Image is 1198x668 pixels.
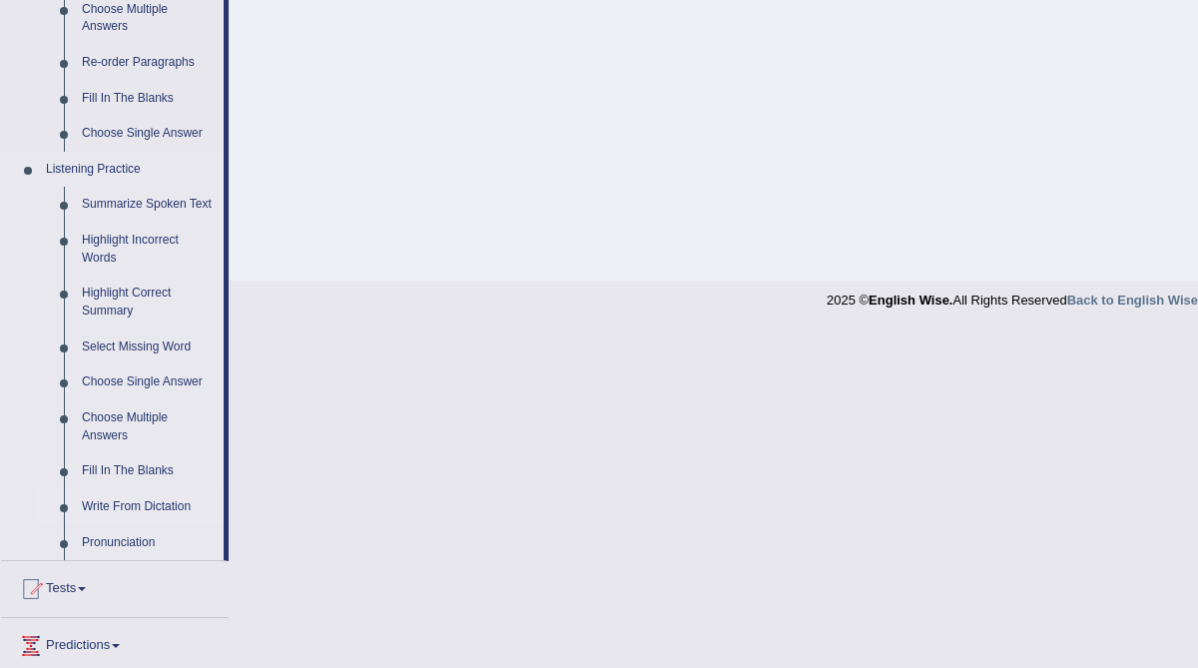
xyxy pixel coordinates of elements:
a: Predictions [1,618,229,668]
a: Fill In The Blanks [73,81,224,117]
a: Pronunciation [73,525,224,561]
a: Select Missing Word [73,330,224,365]
a: Choose Single Answer [73,364,224,400]
a: Write From Dictation [73,489,224,525]
a: Highlight Incorrect Words [73,223,224,276]
a: Highlight Correct Summary [73,276,224,329]
a: Fill In The Blanks [73,453,224,489]
a: Listening Practice [37,152,224,188]
a: Choose Single Answer [73,116,224,152]
a: Re-order Paragraphs [73,45,224,81]
a: Choose Multiple Answers [73,400,224,453]
a: Summarize Spoken Text [73,187,224,223]
strong: English Wise. [869,293,952,308]
div: 2025 © All Rights Reserved [827,281,1198,310]
a: Back to English Wise [1067,293,1198,308]
a: Tests [1,561,229,611]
